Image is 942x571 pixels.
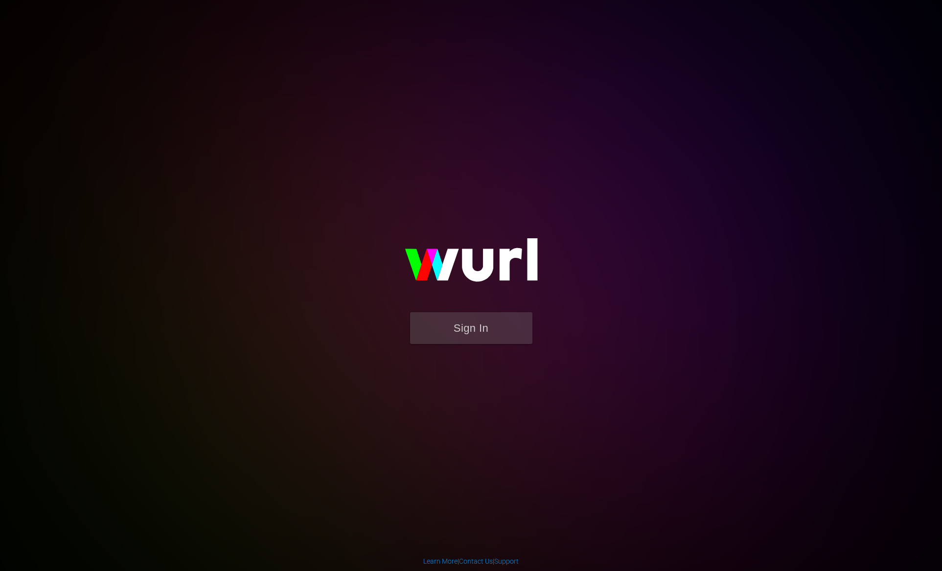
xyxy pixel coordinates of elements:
img: wurl-logo-on-black-223613ac3d8ba8fe6dc639794a292ebdb59501304c7dfd60c99c58986ef67473.svg [373,217,569,312]
a: Support [494,557,519,565]
a: Contact Us [459,557,493,565]
a: Learn More [423,557,458,565]
button: Sign In [410,312,532,344]
div: | | [423,556,519,566]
